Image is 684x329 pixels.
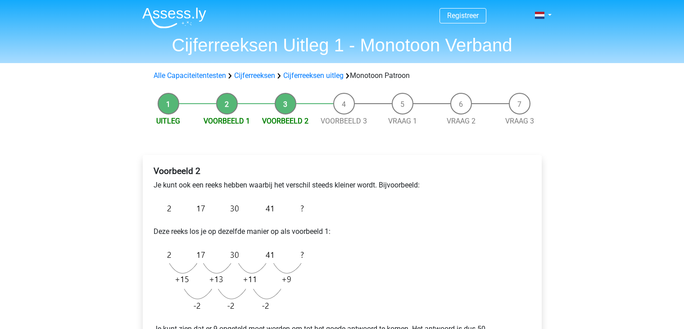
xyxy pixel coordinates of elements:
[142,7,206,28] img: Assessly
[156,117,180,125] a: Uitleg
[447,117,476,125] a: Vraag 2
[154,71,226,80] a: Alle Capaciteitentesten
[388,117,417,125] a: Vraag 1
[234,71,275,80] a: Cijferreeksen
[283,71,344,80] a: Cijferreeksen uitleg
[204,117,250,125] a: Voorbeeld 1
[154,226,531,237] p: Deze reeks los je op dezelfde manier op als voorbeeld 1:
[135,34,549,56] h1: Cijferreeksen Uitleg 1 - Monotoon Verband
[150,70,535,81] div: Monotoon Patroon
[154,198,308,219] img: Monotonous_Example_2.png
[154,180,531,191] p: Je kunt ook een reeks hebben waarbij het verschil steeds kleiner wordt. Bijvoorbeeld:
[154,244,308,316] img: Monotonous_Example_2_2.png
[154,166,200,176] b: Voorbeeld 2
[262,117,308,125] a: Voorbeeld 2
[321,117,367,125] a: Voorbeeld 3
[505,117,534,125] a: Vraag 3
[447,11,479,20] a: Registreer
